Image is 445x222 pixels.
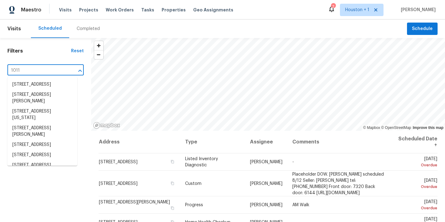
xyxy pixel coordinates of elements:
div: Overdue [394,205,437,211]
span: Projects [79,7,98,13]
div: Overdue [394,183,437,190]
button: Schedule [407,23,438,35]
th: Scheduled Date ↑ [389,131,438,153]
span: Progress [185,203,203,207]
button: Zoom in [94,41,103,50]
h1: Filters [7,48,71,54]
div: 7 [331,4,335,10]
li: [STREET_ADDRESS][PERSON_NAME] [7,160,77,177]
span: [STREET_ADDRESS][PERSON_NAME] [99,200,170,204]
button: Zoom out [94,50,103,59]
span: [PERSON_NAME] [250,203,282,207]
span: [DATE] [394,157,437,168]
th: Comments [287,131,389,153]
span: [STREET_ADDRESS] [99,160,138,164]
li: [STREET_ADDRESS] [7,140,77,150]
a: OpenStreetMap [381,126,411,130]
li: [STREET_ADDRESS][PERSON_NAME] [7,90,77,106]
span: [DATE] [394,178,437,190]
button: Copy Address [170,205,175,211]
span: Listed Inventory Diagnostic [185,157,218,167]
span: Geo Assignments [193,7,233,13]
span: Custom [185,181,201,186]
th: Address [99,131,180,153]
span: Maestro [21,7,41,13]
a: Mapbox homepage [93,122,120,129]
button: Copy Address [170,159,175,164]
th: Assignee [245,131,287,153]
input: Search for an address... [7,66,66,75]
li: [STREET_ADDRESS] [7,150,77,160]
div: Completed [77,26,100,32]
span: Houston + 1 [345,7,369,13]
span: Visits [7,22,21,36]
span: - [292,160,294,164]
span: [PERSON_NAME] [250,160,282,164]
div: Overdue [394,162,437,168]
li: [STREET_ADDRESS][US_STATE] [7,106,77,123]
span: Work Orders [106,7,134,13]
span: Visits [59,7,72,13]
span: Properties [162,7,186,13]
button: Close [76,66,84,75]
span: [STREET_ADDRESS] [99,181,138,186]
span: [PERSON_NAME] [250,181,282,186]
li: [STREET_ADDRESS][PERSON_NAME] [7,123,77,140]
div: Scheduled [38,25,62,32]
span: [PERSON_NAME] [398,7,436,13]
a: Improve this map [413,126,443,130]
th: Type [180,131,245,153]
a: Mapbox [363,126,380,130]
li: [STREET_ADDRESS] [7,79,77,90]
span: Placeholder D0W. [PERSON_NAME] scheduled 8/12 Seller: [PERSON_NAME] tel:[PHONE_NUMBER] Front door... [292,172,384,195]
span: [DATE] [394,200,437,211]
span: AM Walk [292,203,309,207]
span: Tasks [141,8,154,12]
span: Schedule [412,25,433,33]
div: Reset [71,48,84,54]
button: Copy Address [170,180,175,186]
